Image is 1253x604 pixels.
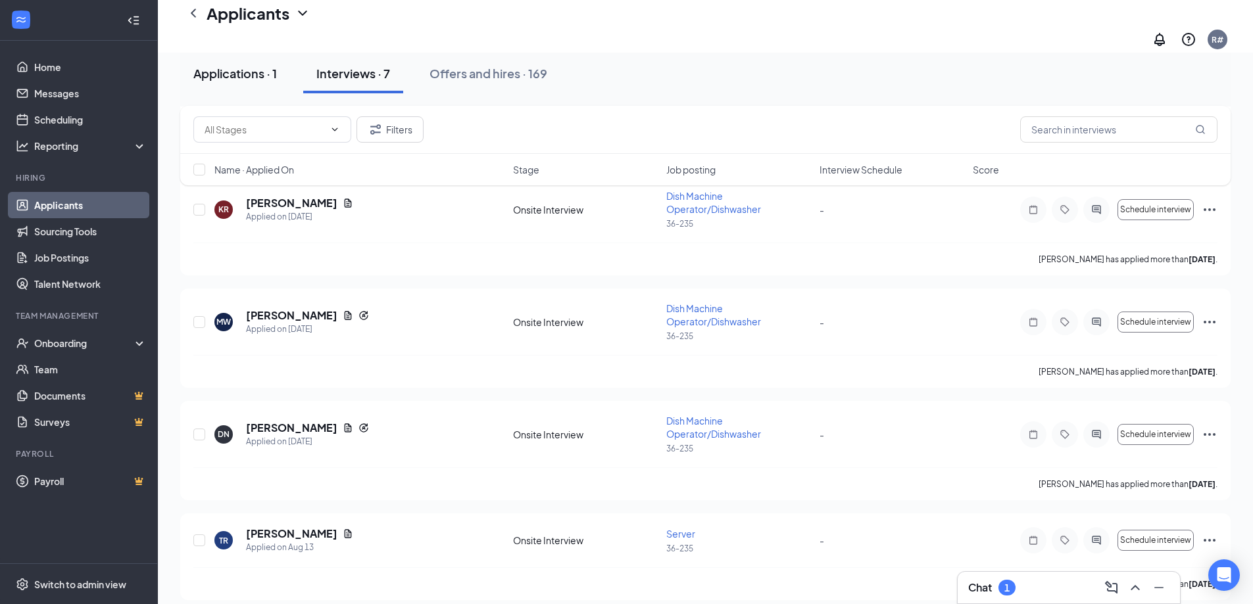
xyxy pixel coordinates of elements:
p: [PERSON_NAME] has applied more than . [1039,254,1217,265]
div: Interviews · 7 [316,65,390,81]
a: DocumentsCrown [34,383,147,409]
b: [DATE] [1189,367,1216,377]
div: Applications · 1 [193,65,277,81]
svg: ActiveChat [1089,204,1104,215]
div: Onsite Interview [513,428,658,441]
p: [PERSON_NAME] has applied more than . [1039,366,1217,377]
svg: ActiveChat [1089,429,1104,440]
svg: Tag [1057,204,1073,215]
h1: Applicants [207,2,289,24]
span: Stage [513,163,539,176]
div: 1 [1004,582,1010,593]
span: Schedule interview [1120,430,1191,439]
div: KR [218,204,229,215]
div: Applied on [DATE] [246,210,353,223]
div: Applied on Aug 13 [246,541,353,554]
svg: Notifications [1152,32,1167,47]
button: Schedule interview [1118,199,1194,220]
div: Hiring [16,172,144,183]
div: Reporting [34,139,147,152]
span: Name · Applied On [214,163,294,176]
b: [DATE] [1189,479,1216,489]
svg: ComposeMessage [1104,580,1119,595]
a: SurveysCrown [34,409,147,435]
svg: Document [343,423,353,433]
button: ComposeMessage [1101,577,1122,598]
a: Messages [34,80,147,106]
svg: Reapply [358,310,369,321]
a: Team [34,356,147,383]
svg: ChevronDown [295,5,310,21]
div: Offers and hires · 169 [430,65,547,81]
svg: Ellipses [1202,314,1217,330]
div: Team Management [16,310,144,321]
svg: Reapply [358,423,369,433]
span: Job posting [666,163,716,176]
svg: WorkstreamLogo [14,13,28,26]
button: Schedule interview [1118,530,1194,551]
div: DN [218,429,230,440]
div: TR [219,535,228,546]
svg: ActiveChat [1089,535,1104,546]
svg: Ellipses [1202,202,1217,218]
svg: Ellipses [1202,532,1217,548]
a: Home [34,54,147,80]
input: All Stages [205,122,324,137]
a: Talent Network [34,271,147,297]
b: [DATE] [1189,579,1216,589]
svg: Collapse [127,14,140,27]
a: Job Postings [34,244,147,271]
svg: Analysis [16,139,29,152]
p: 36-235 [666,218,812,229]
a: Sourcing Tools [34,218,147,244]
button: ChevronUp [1125,577,1146,598]
div: Onboarding [34,337,135,350]
h5: [PERSON_NAME] [246,196,337,210]
p: 36-235 [666,443,812,454]
div: Switch to admin view [34,578,126,591]
h5: [PERSON_NAME] [246,308,337,323]
span: Score [973,163,999,176]
div: Applied on [DATE] [246,323,369,336]
p: 36-235 [666,543,812,554]
svg: ChevronLeft [185,5,201,21]
b: [DATE] [1189,254,1216,264]
svg: Settings [16,578,29,591]
svg: Tag [1057,429,1073,440]
div: Payroll [16,448,144,459]
div: MW [216,316,231,327]
span: Schedule interview [1120,536,1191,545]
svg: Note [1025,204,1041,215]
p: 36-235 [666,331,812,342]
span: Schedule interview [1120,205,1191,214]
div: Onsite Interview [513,203,658,216]
a: PayrollCrown [34,468,147,494]
svg: Note [1025,317,1041,327]
svg: Tag [1057,535,1073,546]
button: Minimize [1148,577,1169,598]
svg: Document [343,198,353,208]
p: [PERSON_NAME] has applied more than . [1039,478,1217,490]
span: Dish Machine Operator/Dishwasher [666,415,761,440]
span: Interview Schedule [820,163,902,176]
span: Server [666,528,695,540]
span: - [820,534,824,546]
svg: UserCheck [16,337,29,350]
svg: MagnifyingGlass [1195,124,1206,135]
svg: Tag [1057,317,1073,327]
button: Schedule interview [1118,312,1194,333]
span: Schedule interview [1120,317,1191,327]
div: R# [1212,34,1223,45]
div: Applied on [DATE] [246,435,369,448]
button: Schedule interview [1118,424,1194,445]
div: Onsite Interview [513,315,658,329]
svg: Note [1025,535,1041,546]
input: Search in interviews [1020,116,1217,143]
span: - [820,429,824,440]
h5: [PERSON_NAME] [246,526,337,541]
span: Dish Machine Operator/Dishwasher [666,302,761,327]
svg: ChevronUp [1127,580,1143,595]
svg: Document [343,310,353,321]
svg: Minimize [1151,580,1167,595]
